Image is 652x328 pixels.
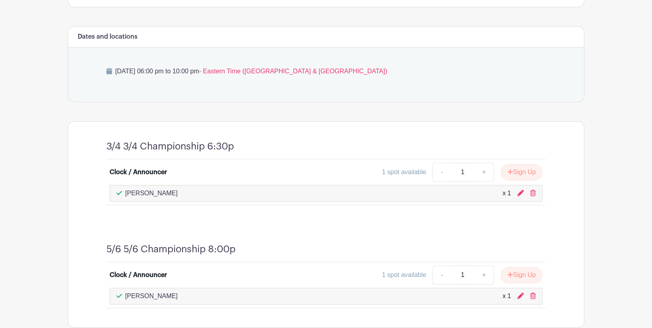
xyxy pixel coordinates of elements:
p: [DATE] 06:00 pm to 10:00 pm [106,67,546,76]
button: Sign Up [501,267,542,283]
p: [PERSON_NAME] [125,291,178,301]
h6: Dates and locations [78,33,137,41]
a: - [432,265,451,285]
div: x 1 [503,291,511,301]
a: + [474,265,494,285]
a: - [432,163,451,182]
p: [PERSON_NAME] [125,189,178,198]
div: Clock / Announcer [110,270,167,280]
span: - Eastern Time ([GEOGRAPHIC_DATA] & [GEOGRAPHIC_DATA]) [199,68,387,75]
h4: 3/4 3/4 Championship 6:30p [106,141,234,152]
button: Sign Up [501,164,542,181]
a: + [474,163,494,182]
div: Clock / Announcer [110,167,167,177]
div: 1 spot available [382,270,426,280]
h4: 5/6 5/6 Championship 8:00p [106,244,236,255]
div: x 1 [503,189,511,198]
div: 1 spot available [382,167,426,177]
